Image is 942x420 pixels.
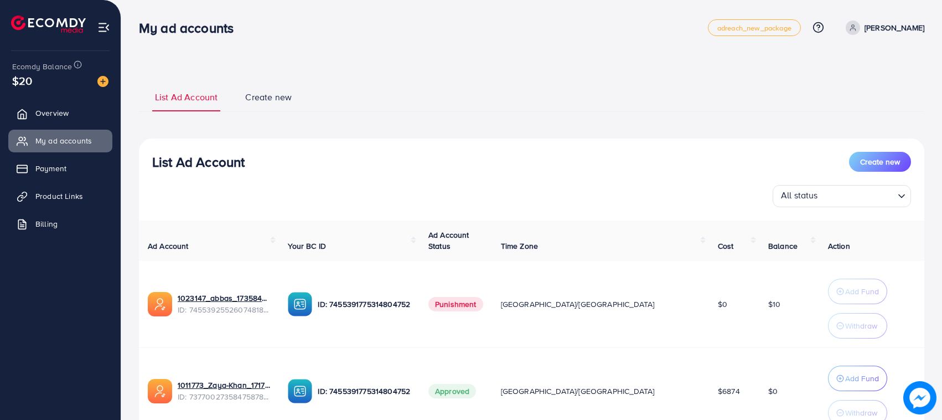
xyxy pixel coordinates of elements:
[245,91,292,104] span: Create new
[779,187,820,204] span: All status
[178,304,270,315] span: ID: 7455392552607481857
[428,297,483,311] span: Punishment
[8,213,112,235] a: Billing
[865,21,924,34] p: [PERSON_NAME]
[708,19,801,36] a: adreach_new_package
[768,240,798,252] span: Balance
[428,384,476,398] span: Approved
[148,292,172,316] img: ic-ads-acc.e4c84228.svg
[768,386,778,397] span: $0
[718,299,727,310] span: $0
[11,16,86,33] img: logo
[178,391,270,402] span: ID: 7377002735847587841
[288,240,326,252] span: Your BC ID
[152,154,245,170] h3: List Ad Account
[773,185,911,207] div: Search for option
[178,380,270,391] a: 1011773_Zaya-Khan_1717592302951
[35,191,83,202] span: Product Links
[155,91,218,104] span: List Ad Account
[35,163,66,174] span: Payment
[178,293,270,315] div: <span class='underline'>1023147_abbas_1735843853887</span></br>7455392552607481857
[428,229,469,252] span: Ad Account Status
[828,313,887,339] button: Withdraw
[768,299,780,310] span: $10
[849,152,911,172] button: Create new
[718,386,740,397] span: $6874
[860,156,900,167] span: Create new
[318,298,410,311] p: ID: 7455391775314804752
[148,240,189,252] span: Ad Account
[97,76,108,87] img: image
[178,380,270,402] div: <span class='underline'>1011773_Zaya-Khan_1717592302951</span></br>7377002735847587841
[845,406,877,419] p: Withdraw
[821,187,893,204] input: Search for option
[8,102,112,124] a: Overview
[288,379,312,403] img: ic-ba-acc.ded83a64.svg
[8,130,112,152] a: My ad accounts
[8,185,112,207] a: Product Links
[903,381,936,414] img: image
[97,21,110,34] img: menu
[501,386,655,397] span: [GEOGRAPHIC_DATA]/[GEOGRAPHIC_DATA]
[8,157,112,180] a: Payment
[845,372,879,385] p: Add Fund
[718,240,734,252] span: Cost
[845,285,879,298] p: Add Fund
[828,279,887,304] button: Add Fund
[35,107,69,119] span: Overview
[12,73,32,89] span: $20
[288,292,312,316] img: ic-ba-acc.ded83a64.svg
[35,218,58,229] span: Billing
[178,293,270,304] a: 1023147_abbas_1735843853887
[139,20,242,36] h3: My ad accounts
[148,379,172,403] img: ic-ads-acc.e4c84228.svg
[828,240,850,252] span: Action
[318,385,410,398] p: ID: 7455391775314804752
[841,21,924,35] a: [PERSON_NAME]
[845,319,877,332] p: Withdraw
[501,240,538,252] span: Time Zone
[35,135,92,146] span: My ad accounts
[12,61,72,72] span: Ecomdy Balance
[501,299,655,310] span: [GEOGRAPHIC_DATA]/[GEOGRAPHIC_DATA]
[717,24,791,32] span: adreach_new_package
[828,366,887,391] button: Add Fund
